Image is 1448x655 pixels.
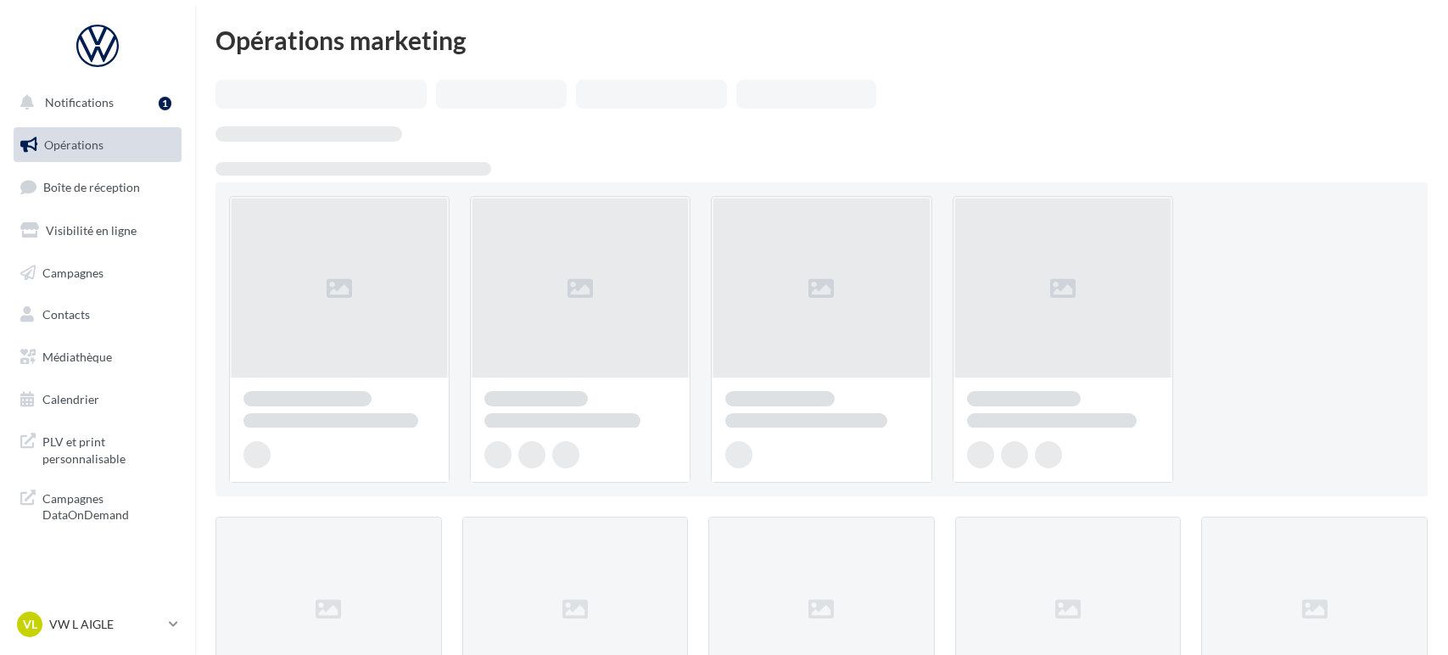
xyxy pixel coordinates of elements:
[10,297,185,333] a: Contacts
[10,339,185,375] a: Médiathèque
[10,255,185,291] a: Campagnes
[215,27,1428,53] div: Opérations marketing
[159,97,171,110] div: 1
[42,487,175,523] span: Campagnes DataOnDemand
[42,307,90,322] span: Contacts
[10,169,185,205] a: Boîte de réception
[42,392,99,406] span: Calendrier
[42,265,103,279] span: Campagnes
[10,480,185,530] a: Campagnes DataOnDemand
[14,608,182,641] a: VL VW L AIGLE
[23,616,37,633] span: VL
[45,95,114,109] span: Notifications
[10,85,178,120] button: Notifications 1
[44,137,103,152] span: Opérations
[43,180,140,194] span: Boîte de réception
[10,127,185,163] a: Opérations
[46,223,137,238] span: Visibilité en ligne
[42,350,112,364] span: Médiathèque
[49,616,162,633] p: VW L AIGLE
[10,382,185,417] a: Calendrier
[10,213,185,249] a: Visibilité en ligne
[42,430,175,467] span: PLV et print personnalisable
[10,423,185,473] a: PLV et print personnalisable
